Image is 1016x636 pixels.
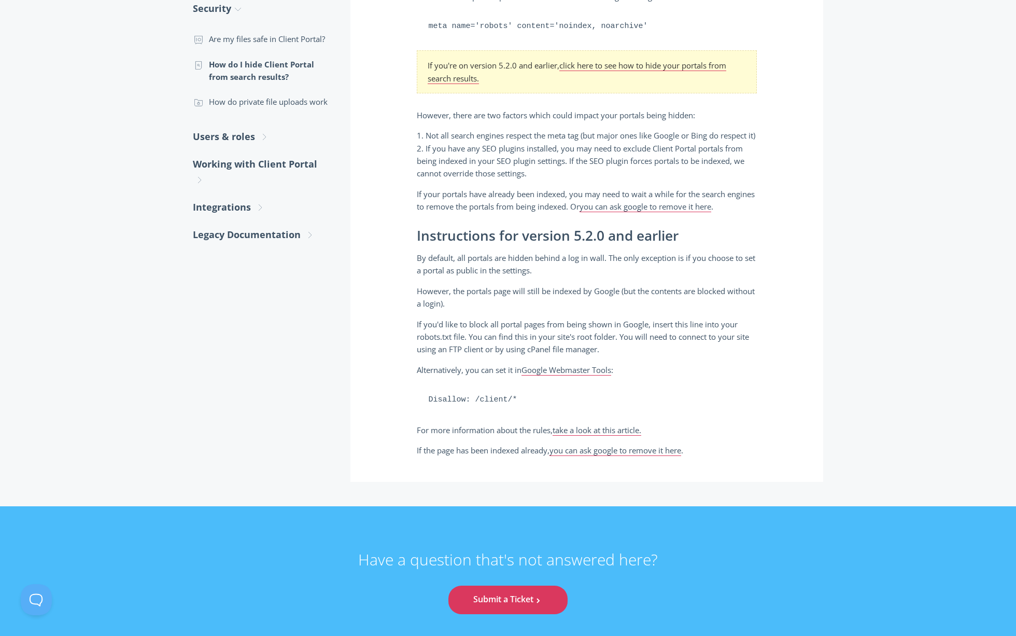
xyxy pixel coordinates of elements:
p: If your portals have already been indexed, you may need to wait a while for the search engines to... [417,188,757,213]
p: If the page has been indexed already, . [417,444,757,457]
pre: meta name='robots' content='noindex, noarchive' [417,10,757,43]
a: How do private file uploads work [193,89,330,114]
a: Working with Client Portal [193,150,330,193]
a: How do I hide Client Portal from search results? [193,52,330,90]
iframe: Toggle Customer Support [21,584,52,615]
a: you can ask google to remove it here [580,201,711,212]
p: However, the portals page will still be indexed by Google (but the contents are blocked without a... [417,285,757,310]
h2: Instructions for version 5.2.0 and earlier [417,228,757,244]
p: 1. Not all search engines respect the meta tag (but major ones like Google or Bing do respect it)... [417,129,757,180]
p: However, there are two factors which could impact your portals being hidden: [417,109,757,121]
a: Google Webmaster Tools [521,365,611,376]
pre: Disallow: /client/* [417,384,757,416]
a: Users & roles [193,123,330,150]
a: Are my files safe in Client Portal? [193,26,330,51]
a: Submit a Ticket [448,586,568,614]
a: Integrations [193,193,330,221]
a: click here to see how to hide your portals from search results. [428,60,726,84]
p: If you'd like to block all portal pages from being shown in Google, insert this line into your ro... [417,318,757,356]
p: By default, all portals are hidden behind a log in wall. The only exception is if you choose to s... [417,252,757,277]
p: For more information about the rules, [417,424,757,436]
section: If you're on version 5.2.0 and earlier, [417,50,757,93]
a: Legacy Documentation [193,221,330,248]
a: you can ask google to remove it here [549,445,681,456]
p: Have a question that's not answered here? [358,550,658,586]
a: take a look at this article. [553,425,641,436]
p: Alternatively, you can set it in : [417,364,757,376]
